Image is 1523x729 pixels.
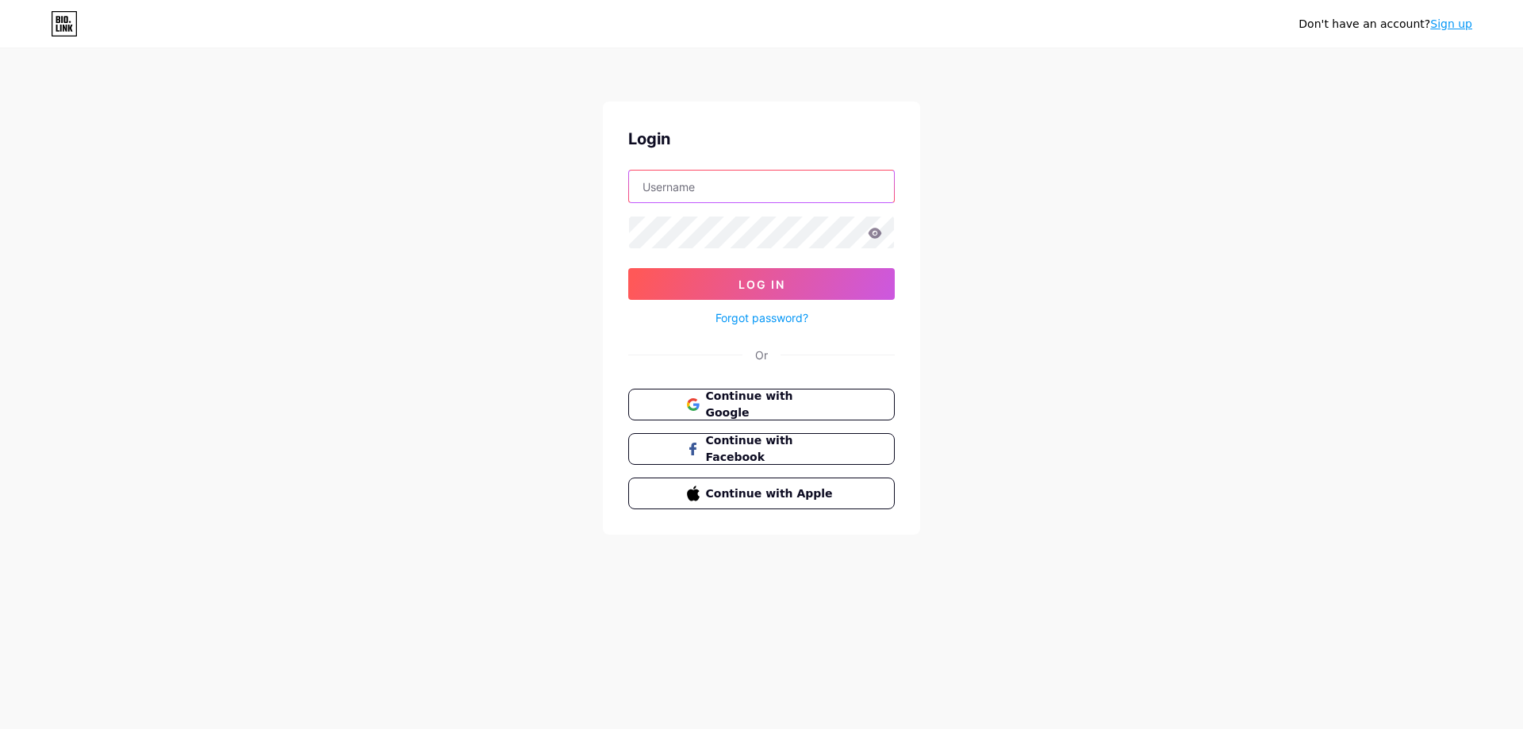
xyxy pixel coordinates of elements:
span: Continue with Google [706,388,837,421]
a: Forgot password? [715,309,808,326]
input: Username [629,171,894,202]
button: Continue with Google [628,389,895,420]
a: Sign up [1430,17,1472,30]
span: Continue with Facebook [706,432,837,466]
span: Continue with Apple [706,485,837,502]
span: Log In [738,278,785,291]
button: Continue with Facebook [628,433,895,465]
button: Log In [628,268,895,300]
div: Don't have an account? [1299,16,1472,33]
button: Continue with Apple [628,478,895,509]
div: Login [628,127,895,151]
div: Or [755,347,768,363]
